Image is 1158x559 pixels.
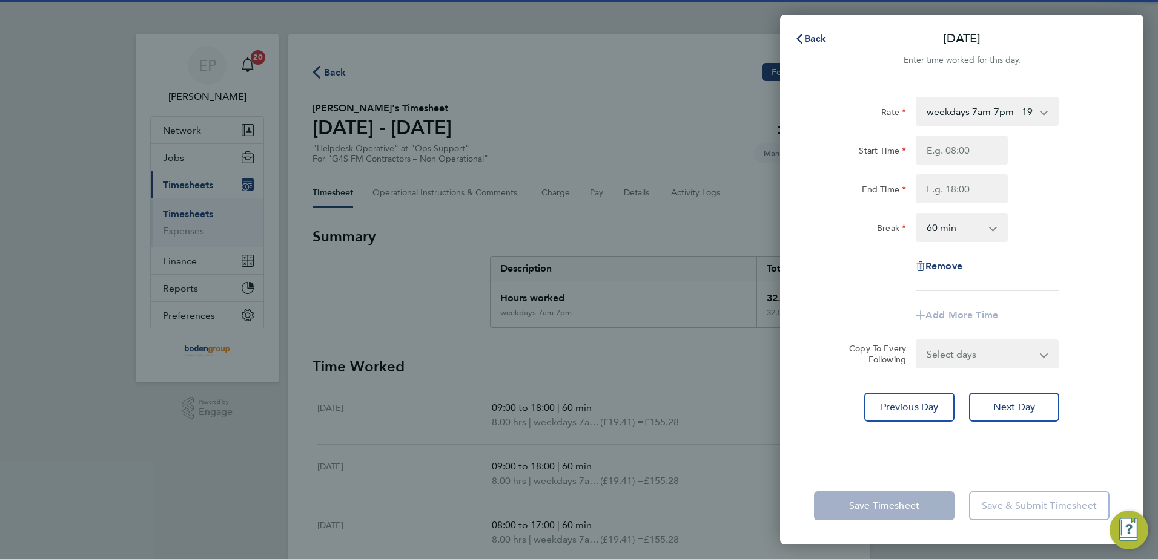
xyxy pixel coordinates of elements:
button: Next Day [969,393,1059,422]
span: Next Day [993,401,1035,413]
p: [DATE] [943,30,981,47]
button: Engage Resource Center [1110,511,1148,549]
label: Start Time [859,145,906,160]
span: Remove [925,260,962,272]
label: Copy To Every Following [839,343,906,365]
button: Back [782,27,839,51]
label: End Time [862,184,906,198]
label: Rate [881,106,906,121]
span: Previous Day [881,401,939,413]
button: Previous Day [864,393,955,422]
input: E.g. 08:00 [916,136,1008,165]
button: Remove [916,261,962,271]
span: Back [804,33,827,44]
div: Enter time worked for this day. [780,53,1143,68]
label: Break [877,223,906,237]
input: E.g. 18:00 [916,174,1008,203]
